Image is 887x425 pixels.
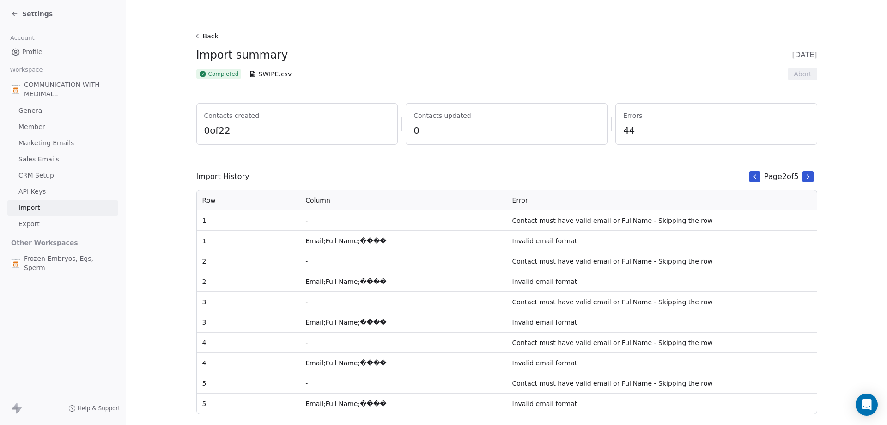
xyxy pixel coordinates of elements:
td: 4 [197,333,300,353]
td: 5 [197,394,300,414]
span: Member [18,122,45,132]
span: Marketing Emails [18,138,74,148]
td: Contact must have valid email or FullName - Skipping the row [507,373,817,394]
td: Email;Full Name;���� [300,231,506,251]
span: Account [6,31,38,45]
a: Member [7,119,118,135]
span: Contacts updated [413,111,600,120]
td: Invalid email format [507,394,817,414]
span: Contacts created [204,111,390,120]
span: Settings [22,9,53,18]
span: Frozen Embryos, Egs, Sperm [24,254,115,272]
td: - [300,251,506,271]
a: Marketing Emails [7,136,118,151]
td: - [300,292,506,312]
td: - [300,373,506,394]
a: API Keys [7,184,118,199]
button: Back [193,28,222,44]
a: Import [7,200,118,216]
td: 1 [197,210,300,231]
span: 0 [413,124,600,137]
span: 44 [623,124,809,137]
td: Invalid email format [507,312,817,333]
td: Email;Full Name;���� [300,271,506,292]
span: Import [18,203,40,213]
span: SWIPE.csv [258,69,292,79]
span: Help & Support [78,405,120,412]
td: 4 [197,353,300,373]
span: Export [18,219,40,229]
span: COMMUNICATION WITH MEDIMALL [24,80,115,99]
td: Invalid email format [507,271,817,292]
a: Settings [11,9,53,18]
span: Import History [196,171,249,182]
span: Column [305,197,330,204]
div: Open Intercom Messenger [856,394,878,416]
td: - [300,333,506,353]
td: 3 [197,292,300,312]
span: Error [512,197,528,204]
span: Row [202,197,216,204]
button: Abort [788,68,817,80]
span: Profile [22,47,43,57]
span: Errors [623,111,809,120]
td: Email;Full Name;���� [300,394,506,414]
span: 0 of 22 [204,124,390,137]
td: 3 [197,312,300,333]
span: Import summary [196,48,288,62]
a: CRM Setup [7,168,118,183]
span: CRM Setup [18,171,54,180]
span: Other Workspaces [7,235,82,250]
td: Contact must have valid email or FullName - Skipping the row [507,251,817,271]
img: Medimall%20logo%20(2).1.jpg [11,259,20,268]
td: Invalid email format [507,231,817,251]
td: 2 [197,251,300,271]
td: Email;Full Name;���� [300,312,506,333]
a: Sales Emails [7,152,118,167]
a: Help & Support [68,405,120,412]
td: - [300,210,506,231]
span: API Keys [18,187,46,197]
span: Page 2 of 5 [764,171,799,182]
td: Contact must have valid email or FullName - Skipping the row [507,292,817,312]
a: Export [7,216,118,232]
td: Contact must have valid email or FullName - Skipping the row [507,210,817,231]
td: Contact must have valid email or FullName - Skipping the row [507,333,817,353]
td: 1 [197,231,300,251]
td: Email;Full Name;���� [300,353,506,373]
a: Profile [7,44,118,60]
span: General [18,106,44,116]
span: Workspace [6,63,47,77]
td: 2 [197,271,300,292]
span: Completed [208,70,239,78]
td: Invalid email format [507,353,817,373]
td: 5 [197,373,300,394]
span: Sales Emails [18,154,59,164]
span: [DATE] [792,49,817,61]
a: General [7,103,118,118]
img: Medimall%20logo%20(2).1.jpg [11,85,20,94]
